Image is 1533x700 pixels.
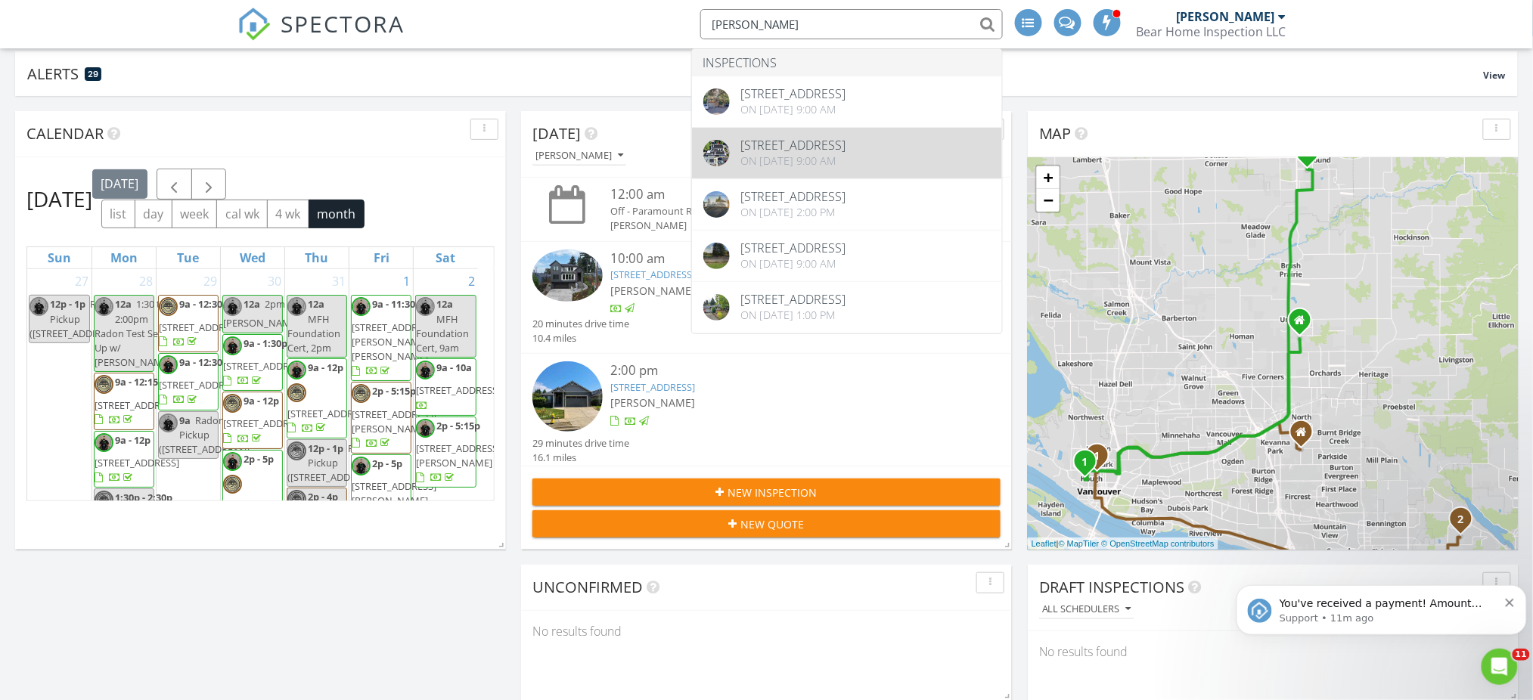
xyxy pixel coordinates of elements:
[741,206,846,218] div: On [DATE] 2:00 pm
[741,190,846,203] div: [STREET_ADDRESS]
[92,269,156,587] td: Go to July 28, 2025
[416,361,501,411] a: 9a - 10a [STREET_ADDRESS]
[610,395,695,410] span: [PERSON_NAME]
[532,249,603,302] img: 9355068%2Fcover_photos%2FVh58mrjXfg7AzAnUSArX%2Fsmall.jpeg
[741,516,805,532] span: New Quote
[159,413,178,432] img: img_5727.jpeg
[223,452,242,471] img: img_5727.jpeg
[45,247,74,268] a: Sunday
[329,269,349,293] a: Go to July 31, 2025
[532,451,629,465] div: 16.1 miles
[179,355,228,369] span: 9a - 12:30p
[29,297,48,316] img: img_5727.jpeg
[179,297,228,311] span: 9a - 12:30p
[1085,461,1094,470] div: 2010 Lincoln Ave, Vancouver, WA 98660
[1082,457,1088,468] i: 1
[692,49,1002,76] li: Inspections
[414,269,478,587] td: Go to August 2, 2025
[135,200,172,229] button: day
[1484,69,1506,82] span: View
[223,359,308,373] span: [STREET_ADDRESS]
[532,361,1001,465] a: 2:00 pm [STREET_ADDRESS] [PERSON_NAME] 29 minutes drive time 16.1 miles
[465,269,478,293] a: Go to August 2, 2025
[308,490,338,503] span: 2p - 4p
[610,283,695,298] span: [PERSON_NAME]
[416,419,501,485] a: 2p - 5:15p [STREET_ADDRESS][PERSON_NAME]
[1039,599,1134,620] button: All schedulers
[741,293,846,305] div: [STREET_ADDRESS]
[95,375,179,426] a: 9a - 12:15p [STREET_ADDRESS]
[610,268,695,281] a: [STREET_ADDRESS]
[416,419,435,438] img: img_5727.jpeg
[223,394,242,413] img: cpi.png
[115,297,132,311] span: 12a
[1230,553,1533,659] iframe: Intercom notifications message
[1042,604,1131,615] div: All schedulers
[222,392,283,449] a: 9a - 12p [STREET_ADDRESS]
[200,269,220,293] a: Go to July 29, 2025
[174,247,202,268] a: Tuesday
[436,361,472,374] span: 9a - 10a
[352,407,436,435] span: [STREET_ADDRESS][PERSON_NAME]
[436,419,480,432] span: 2p - 5:15p
[159,321,244,334] span: [STREET_ADDRESS]
[95,297,113,316] img: img_5727.jpeg
[351,382,411,454] a: 2p - 5:15p [STREET_ADDRESS][PERSON_NAME]
[287,441,378,484] span: Radon Pickup ([STREET_ADDRESS])
[700,9,1003,39] input: Search everything...
[610,380,695,394] a: [STREET_ADDRESS]
[400,269,413,293] a: Go to August 1, 2025
[532,249,1001,346] a: 10:00 am [STREET_ADDRESS] [PERSON_NAME] 20 minutes drive time 10.4 miles
[610,218,961,233] div: [PERSON_NAME]
[244,336,287,350] span: 9a - 1:30p
[741,88,846,100] div: [STREET_ADDRESS]
[95,456,179,469] span: [STREET_ADDRESS]
[532,331,629,345] div: 10.4 miles
[352,297,436,377] a: 9a - 11:30a [STREET_ADDRESS][PERSON_NAME][PERSON_NAME]
[433,247,459,268] a: Saturday
[1513,649,1530,661] span: 11
[352,297,371,316] img: img_5727.jpeg
[416,383,501,397] span: [STREET_ADDRESS]
[244,297,260,311] span: 12a
[157,169,192,200] button: Previous month
[532,577,643,597] span: Unconfirmed
[532,317,629,331] div: 20 minutes drive time
[95,433,179,484] a: 9a - 12p [STREET_ADDRESS]
[159,378,244,392] span: [STREET_ADDRESS]
[237,8,271,41] img: The Best Home Inspection Software - Spectora
[1039,123,1072,144] span: Map
[287,441,306,460] img: cpi.png
[1059,539,1100,548] a: © MapTiler
[265,269,284,293] a: Go to July 30, 2025
[287,383,306,402] img: cpi.png
[220,269,284,587] td: Go to July 30, 2025
[244,452,274,466] span: 2p - 5p
[1458,515,1464,525] i: 2
[95,398,179,412] span: [STREET_ADDRESS]
[1308,152,1317,161] div: 721 SW 3rd Ave, Battle Ground, WA 98604
[703,88,730,115] img: 9263418%2Fcover_photos%2FZ564HdV7KYxhwuOhXIMr%2Foriginal.jpg
[287,358,347,438] a: 9a - 12p [STREET_ADDRESS]
[415,358,476,416] a: 9a - 10a [STREET_ADDRESS]
[26,123,104,144] span: Calendar
[95,297,171,369] span: 1:30 to 2:00pm Radon Test Set Up w/ [PERSON_NAME]
[222,450,283,530] a: 2p - 5p [STREET_ADDRESS]
[237,20,405,52] a: SPECTORA
[156,269,220,587] td: Go to July 29, 2025
[436,297,453,311] span: 12a
[287,361,372,435] a: 9a - 12p [STREET_ADDRESS]
[610,204,961,218] div: Off - Paramount Radon Test Pickup
[741,104,846,116] div: On [DATE] 9:00 am
[223,336,308,387] a: 9a - 1:30p [STREET_ADDRESS]
[29,297,120,339] span: Radon Pickup ([STREET_ADDRESS])
[416,441,501,469] span: [STREET_ADDRESS][PERSON_NAME]
[728,485,818,500] span: New Inspection
[416,361,435,379] img: img_5727.jpeg
[223,497,308,511] span: [STREET_ADDRESS]
[352,384,371,403] img: cpi.png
